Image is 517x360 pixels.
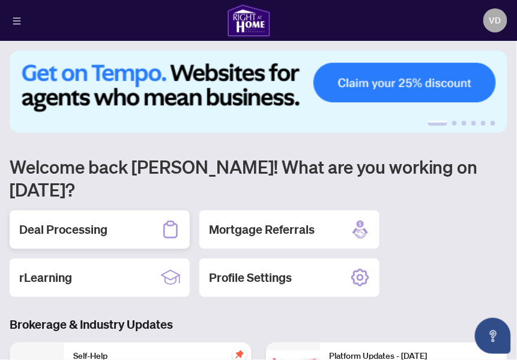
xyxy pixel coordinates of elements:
[475,318,511,354] button: Open asap
[227,4,270,37] img: logo
[209,221,315,238] h2: Mortgage Referrals
[452,121,457,126] button: 2
[462,121,467,126] button: 3
[10,50,508,133] img: Slide 0
[209,269,292,286] h2: Profile Settings
[489,14,501,27] span: VD
[428,121,447,126] button: 1
[19,269,72,286] h2: rLearning
[13,17,21,25] span: menu
[471,121,476,126] button: 4
[481,121,486,126] button: 5
[10,155,507,201] h1: Welcome back [PERSON_NAME]! What are you working on [DATE]?
[10,316,507,333] h3: Brokerage & Industry Updates
[19,221,107,238] h2: Deal Processing
[491,121,495,126] button: 6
